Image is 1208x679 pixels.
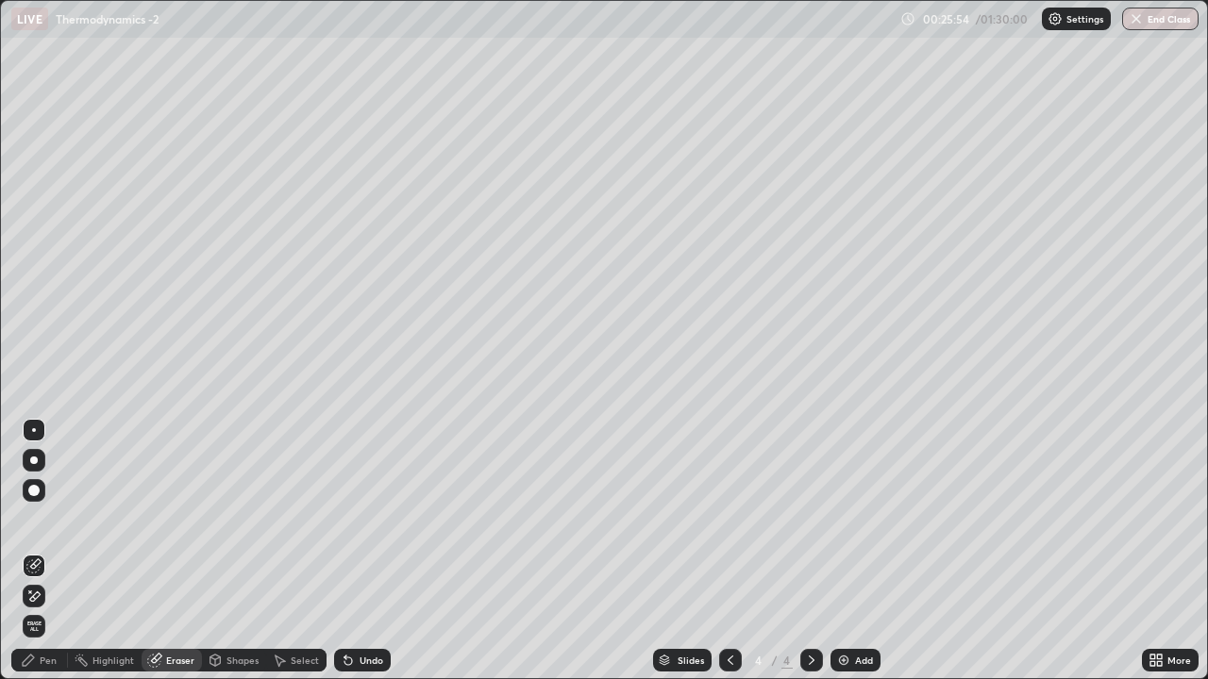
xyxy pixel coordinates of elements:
div: 4 [749,654,768,666]
div: Undo [360,655,383,665]
img: class-settings-icons [1048,11,1063,26]
div: Pen [40,655,57,665]
div: Add [855,655,873,665]
div: Eraser [166,655,194,665]
span: Erase all [24,621,44,632]
p: LIVE [17,11,42,26]
p: Settings [1066,14,1103,24]
div: Select [291,655,319,665]
button: End Class [1122,8,1199,30]
div: / [772,654,778,666]
div: More [1167,655,1191,665]
p: Thermodynamics -2 [56,11,159,26]
div: Highlight [92,655,134,665]
div: Shapes [226,655,259,665]
img: end-class-cross [1129,11,1144,26]
div: 4 [781,652,793,669]
div: Slides [678,655,704,665]
img: add-slide-button [836,653,851,668]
